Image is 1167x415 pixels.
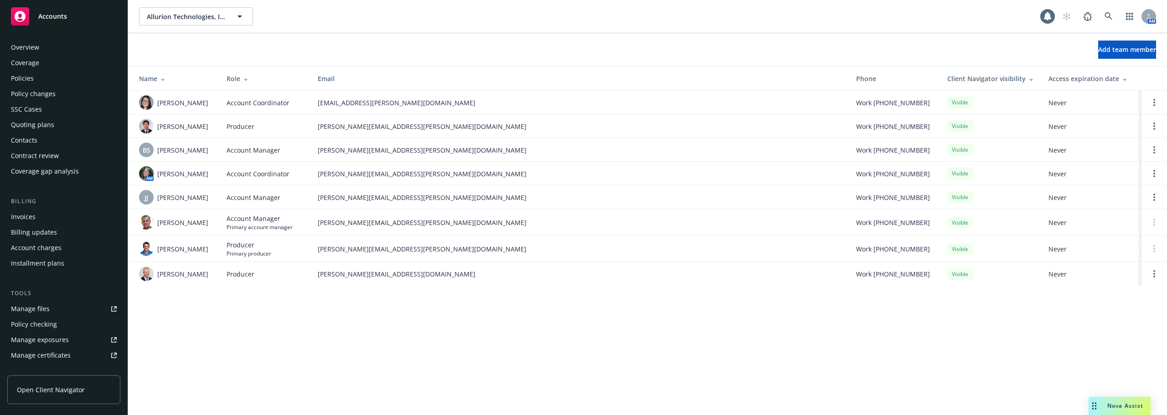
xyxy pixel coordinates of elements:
span: Work [PHONE_NUMBER] [856,122,930,131]
a: Contacts [7,133,120,148]
a: Invoices [7,210,120,224]
span: [PERSON_NAME][EMAIL_ADDRESS][PERSON_NAME][DOMAIN_NAME] [318,169,842,179]
a: Policy checking [7,317,120,332]
div: Drag to move [1089,397,1100,415]
a: Search [1100,7,1118,26]
span: [PERSON_NAME][EMAIL_ADDRESS][PERSON_NAME][DOMAIN_NAME] [318,244,842,254]
span: [PERSON_NAME] [157,98,208,108]
div: Quoting plans [11,118,54,132]
div: Overview [11,40,39,55]
a: Manage files [7,302,120,316]
div: Visible [947,217,973,228]
a: Manage certificates [7,348,120,363]
div: Visible [947,97,973,108]
div: Visible [947,191,973,203]
span: [PERSON_NAME][EMAIL_ADDRESS][PERSON_NAME][DOMAIN_NAME] [318,193,842,202]
div: Visible [947,168,973,179]
button: Allurion Technologies, Inc. [139,7,253,26]
span: [PERSON_NAME] [157,244,208,254]
span: [PERSON_NAME] [157,269,208,279]
a: Start snowing [1058,7,1076,26]
a: Coverage gap analysis [7,164,120,179]
span: Account Coordinator [227,169,289,179]
img: photo [139,266,154,281]
a: Open options [1149,268,1160,279]
div: Tools [7,289,120,298]
a: Accounts [7,4,120,29]
div: Access expiration date [1048,74,1134,83]
a: Coverage [7,56,120,70]
span: Work [PHONE_NUMBER] [856,98,930,108]
button: Nova Assist [1089,397,1151,415]
a: Contract review [7,149,120,163]
div: Visible [947,243,973,255]
a: Policies [7,71,120,86]
div: Contract review [11,149,59,163]
div: Manage files [11,302,50,316]
div: Coverage [11,56,39,70]
a: Open options [1149,97,1160,108]
span: Never [1048,218,1134,227]
span: Work [PHONE_NUMBER] [856,244,930,254]
span: Never [1048,122,1134,131]
span: Work [PHONE_NUMBER] [856,169,930,179]
div: Name [139,74,212,83]
span: Never [1048,169,1134,179]
div: Policies [11,71,34,86]
img: photo [139,215,154,230]
a: Account charges [7,241,120,255]
div: Manage exposures [11,333,69,347]
span: Account Manager [227,145,280,155]
span: Work [PHONE_NUMBER] [856,218,930,227]
a: Open options [1149,121,1160,132]
span: Never [1048,145,1134,155]
a: Report a Bug [1079,7,1097,26]
div: Policy changes [11,87,56,101]
span: Never [1048,98,1134,108]
span: Nova Assist [1107,402,1143,410]
div: Role [227,74,303,83]
a: Open options [1149,168,1160,179]
span: Producer [227,122,254,131]
div: Invoices [11,210,36,224]
span: Manage exposures [7,333,120,347]
div: Installment plans [11,256,64,271]
span: Allurion Technologies, Inc. [147,12,226,21]
span: Primary account manager [227,223,293,231]
div: Billing [7,197,120,206]
span: Producer [227,240,271,250]
span: [PERSON_NAME][EMAIL_ADDRESS][PERSON_NAME][DOMAIN_NAME] [318,145,842,155]
a: Overview [7,40,120,55]
span: [PERSON_NAME] [157,193,208,202]
div: Policy checking [11,317,57,332]
a: Open options [1149,144,1160,155]
span: [EMAIL_ADDRESS][PERSON_NAME][DOMAIN_NAME] [318,98,842,108]
div: Account charges [11,241,62,255]
div: Contacts [11,133,37,148]
button: Add team member [1098,41,1156,59]
a: Open options [1149,192,1160,203]
span: Work [PHONE_NUMBER] [856,193,930,202]
span: Primary producer [227,250,271,257]
span: Never [1048,193,1134,202]
div: Manage claims [11,364,57,378]
span: BS [143,145,150,155]
div: Client Navigator visibility [947,74,1034,83]
span: Accounts [38,13,67,20]
span: Account Coordinator [227,98,289,108]
span: Work [PHONE_NUMBER] [856,145,930,155]
div: Visible [947,144,973,155]
span: [PERSON_NAME][EMAIL_ADDRESS][PERSON_NAME][DOMAIN_NAME] [318,122,842,131]
span: [PERSON_NAME][EMAIL_ADDRESS][DOMAIN_NAME] [318,269,842,279]
div: Manage certificates [11,348,71,363]
a: Manage claims [7,364,120,378]
a: Policy changes [7,87,120,101]
div: Email [318,74,842,83]
a: SSC Cases [7,102,120,117]
span: [PERSON_NAME] [157,122,208,131]
img: photo [139,241,154,256]
span: Producer [227,269,254,279]
span: Add team member [1098,45,1156,54]
a: Billing updates [7,225,120,240]
span: JJ [145,193,148,202]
